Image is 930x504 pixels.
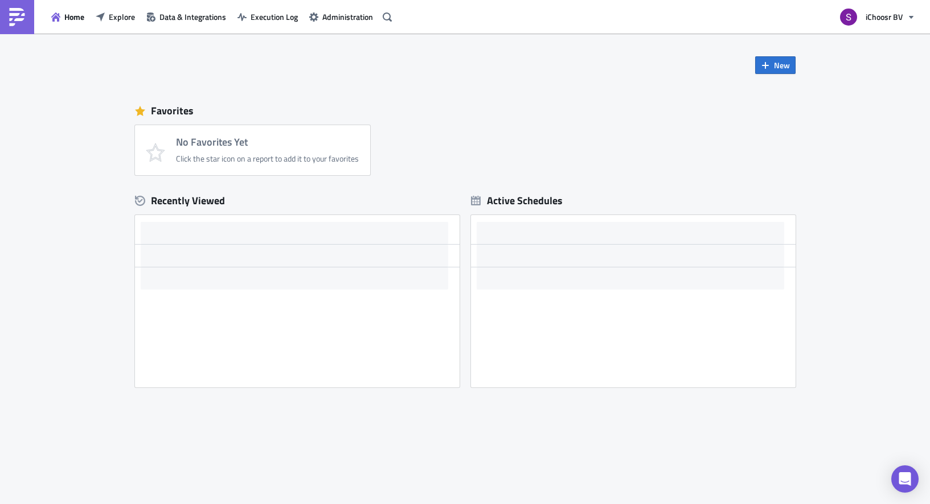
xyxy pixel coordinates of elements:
[774,59,790,71] span: New
[141,8,232,26] button: Data & Integrations
[251,11,298,23] span: Execution Log
[176,154,359,164] div: Click the star icon on a report to add it to your favorites
[135,192,460,209] div: Recently Viewed
[232,8,304,26] button: Execution Log
[46,8,90,26] button: Home
[839,7,858,27] img: Avatar
[90,8,141,26] button: Explore
[833,5,921,30] button: iChoosr BV
[891,465,919,493] div: Open Intercom Messenger
[159,11,226,23] span: Data & Integrations
[304,8,379,26] button: Administration
[8,8,26,26] img: PushMetrics
[322,11,373,23] span: Administration
[64,11,84,23] span: Home
[866,11,903,23] span: iChoosr BV
[109,11,135,23] span: Explore
[471,194,563,207] div: Active Schedules
[176,137,359,148] h4: No Favorites Yet
[135,102,796,119] div: Favorites
[755,56,796,74] button: New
